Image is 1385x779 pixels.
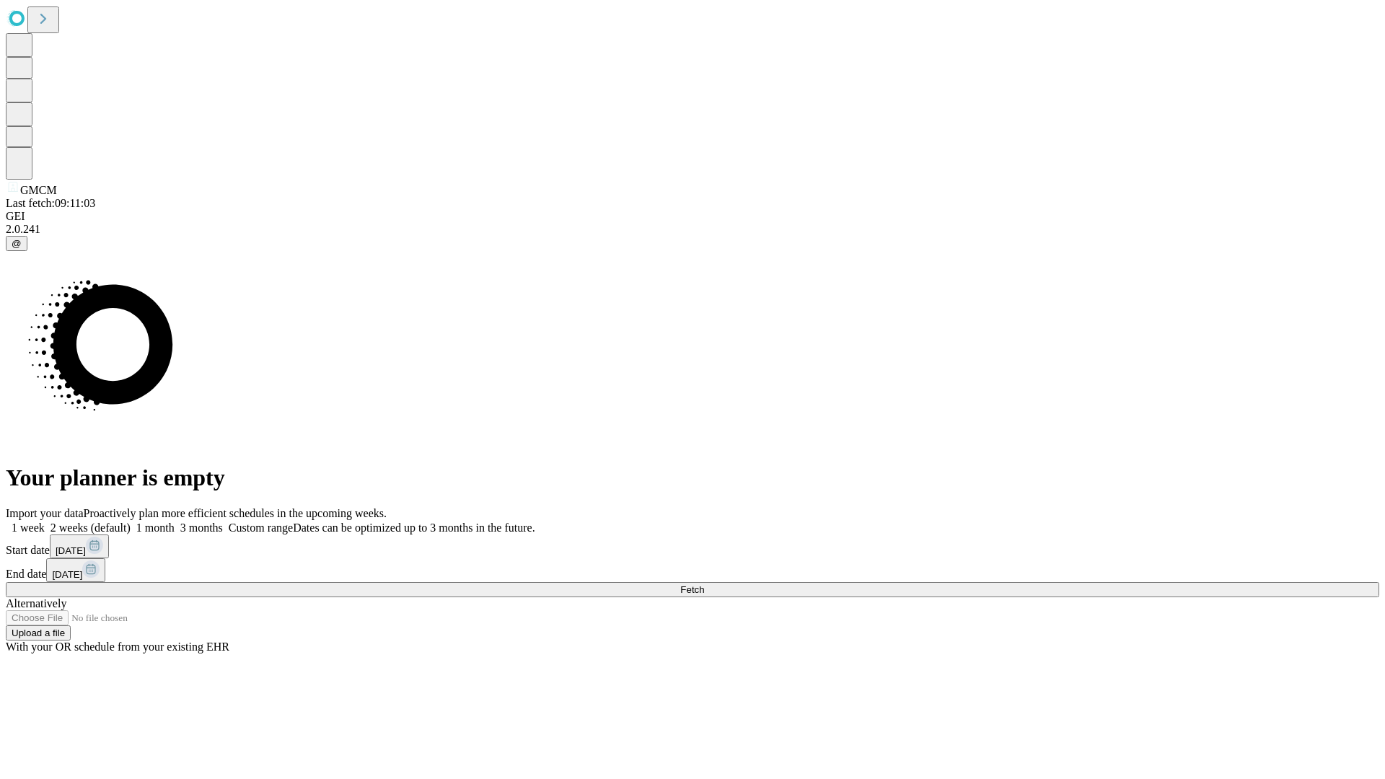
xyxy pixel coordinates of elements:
[84,507,387,519] span: Proactively plan more efficient schedules in the upcoming weeks.
[50,534,109,558] button: [DATE]
[6,236,27,251] button: @
[20,184,57,196] span: GMCM
[6,641,229,653] span: With your OR schedule from your existing EHR
[50,521,131,534] span: 2 weeks (default)
[6,625,71,641] button: Upload a file
[6,197,95,209] span: Last fetch: 09:11:03
[52,569,82,580] span: [DATE]
[180,521,223,534] span: 3 months
[6,507,84,519] span: Import your data
[6,582,1379,597] button: Fetch
[6,558,1379,582] div: End date
[229,521,293,534] span: Custom range
[293,521,535,534] span: Dates can be optimized up to 3 months in the future.
[6,597,66,609] span: Alternatively
[6,465,1379,491] h1: Your planner is empty
[12,521,45,534] span: 1 week
[6,210,1379,223] div: GEI
[6,223,1379,236] div: 2.0.241
[46,558,105,582] button: [DATE]
[12,238,22,249] span: @
[136,521,175,534] span: 1 month
[56,545,86,556] span: [DATE]
[680,584,704,595] span: Fetch
[6,534,1379,558] div: Start date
